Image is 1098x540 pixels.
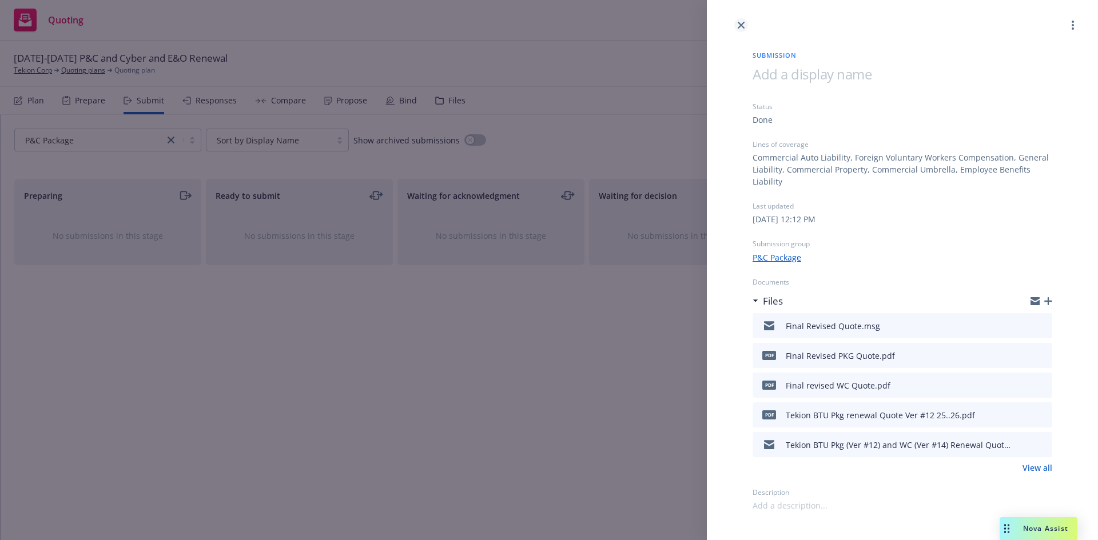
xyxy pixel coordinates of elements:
button: preview file [1037,349,1048,362]
div: Tekion BTU Pkg (Ver #12) and WC (Ver #14) Renewal Quotes 25__26.msg [786,439,1015,451]
span: pdf [762,351,776,359]
button: download file [1019,319,1028,333]
div: Final revised WC Quote.pdf [786,379,890,391]
a: close [734,18,748,32]
div: Lines of coverage [753,139,1052,149]
div: Drag to move [1000,517,1014,540]
button: download file [1019,408,1028,422]
a: P&C Package [753,251,801,263]
button: download file [1019,378,1028,392]
div: Done [753,114,773,126]
button: preview file [1037,408,1048,422]
button: Nova Assist [1000,517,1077,540]
a: more [1066,18,1080,32]
span: Submission [753,50,1052,60]
button: download file [1019,349,1028,362]
div: [DATE] 12:12 PM [753,213,815,225]
a: View all [1023,462,1052,474]
div: Description [753,487,1052,497]
button: preview file [1037,378,1048,392]
div: Submission group [753,239,1052,249]
div: Final Revised PKG Quote.pdf [786,350,895,362]
div: Tekion BTU Pkg renewal Quote Ver #12 25..26.pdf [786,409,975,421]
div: Final Revised Quote.msg [786,320,880,332]
div: Commercial Auto Liability, Foreign Voluntary Workers Compensation, General Liability, Commercial ... [753,151,1052,187]
h3: Files [763,294,783,309]
button: download file [1019,438,1028,451]
div: Last updated [753,201,1052,211]
button: preview file [1037,319,1048,333]
div: Documents [753,277,1052,287]
span: pdf [762,410,776,419]
span: Nova Assist [1023,523,1068,533]
button: preview file [1037,438,1048,451]
div: Status [753,102,1052,111]
div: Files [753,294,783,309]
span: pdf [762,381,776,389]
